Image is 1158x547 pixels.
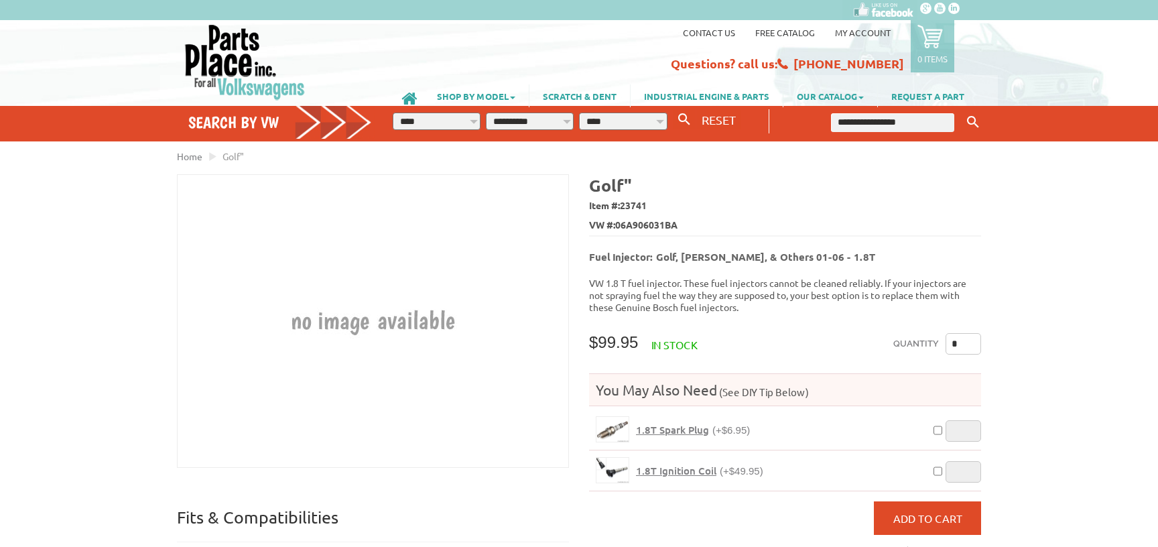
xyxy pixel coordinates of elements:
span: 06A906031BA [615,218,678,232]
img: 1.8T Spark Plug [596,417,629,442]
a: Contact us [683,27,735,38]
span: 23741 [620,199,647,211]
span: $99.95 [589,333,638,351]
a: OUR CATALOG [783,84,877,107]
button: Search By VW... [673,110,696,129]
span: In stock [651,338,698,351]
a: REQUEST A PART [878,84,978,107]
p: Fits & Compatibilities [177,507,569,542]
img: 1.8T Ignition Coil [596,458,629,483]
a: My Account [835,27,891,38]
span: (+$49.95) [720,465,763,477]
a: 1.8T Spark Plug(+$6.95) [636,424,750,436]
h4: You May Also Need [589,381,981,399]
a: Free Catalog [755,27,815,38]
a: 1.8T Ignition Coil [596,457,629,483]
span: Golf" [222,150,244,162]
a: SHOP BY MODEL [424,84,529,107]
a: 1.8T Spark Plug [596,416,629,442]
span: Item #: [589,196,981,216]
span: 1.8T Ignition Coil [636,464,716,477]
span: (+$6.95) [712,424,750,436]
span: Add to Cart [893,511,962,525]
button: Keyword Search [963,111,983,133]
b: Golf" [589,174,632,196]
a: 1.8T Ignition Coil(+$49.95) [636,465,763,477]
h4: Search by VW [188,113,372,132]
label: Quantity [893,333,939,355]
a: 0 items [911,20,954,72]
a: INDUSTRIAL ENGINE & PARTS [631,84,783,107]
span: (See DIY Tip Below) [717,385,809,398]
img: Golf" [227,175,519,467]
b: Fuel Injector: Golf, [PERSON_NAME], & Others 01-06 - 1.8T [589,250,875,263]
span: RESET [702,113,736,127]
a: Home [177,150,202,162]
p: VW 1.8 T fuel injector. These fuel injectors cannot be cleaned reliably. If your injectors are no... [589,277,981,313]
button: Add to Cart [874,501,981,535]
button: RESET [696,110,741,129]
span: 1.8T Spark Plug [636,423,709,436]
p: 0 items [917,53,948,64]
img: Parts Place Inc! [184,23,306,101]
a: SCRATCH & DENT [529,84,630,107]
span: VW #: [589,216,981,235]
